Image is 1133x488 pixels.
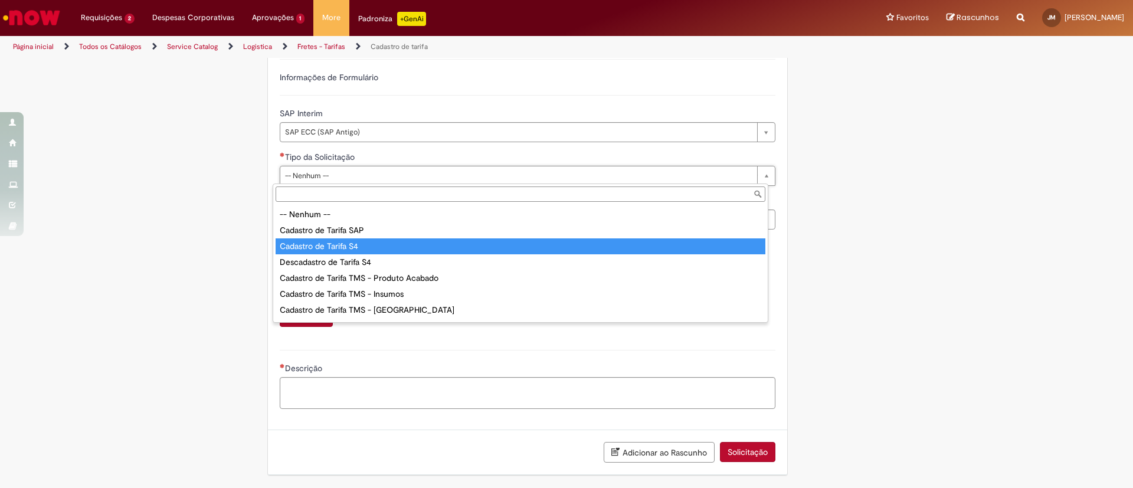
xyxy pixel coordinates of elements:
div: Descadastro de Tarifa TMS [276,318,765,334]
div: Cadastro de Tarifa TMS - [GEOGRAPHIC_DATA] [276,302,765,318]
div: Descadastro de Tarifa S4 [276,254,765,270]
div: Cadastro de Tarifa S4 [276,238,765,254]
ul: Tipo da Solicitação [273,204,768,322]
div: Cadastro de Tarifa SAP [276,222,765,238]
div: Cadastro de Tarifa TMS - Insumos [276,286,765,302]
div: -- Nenhum -- [276,207,765,222]
div: Cadastro de Tarifa TMS - Produto Acabado [276,270,765,286]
